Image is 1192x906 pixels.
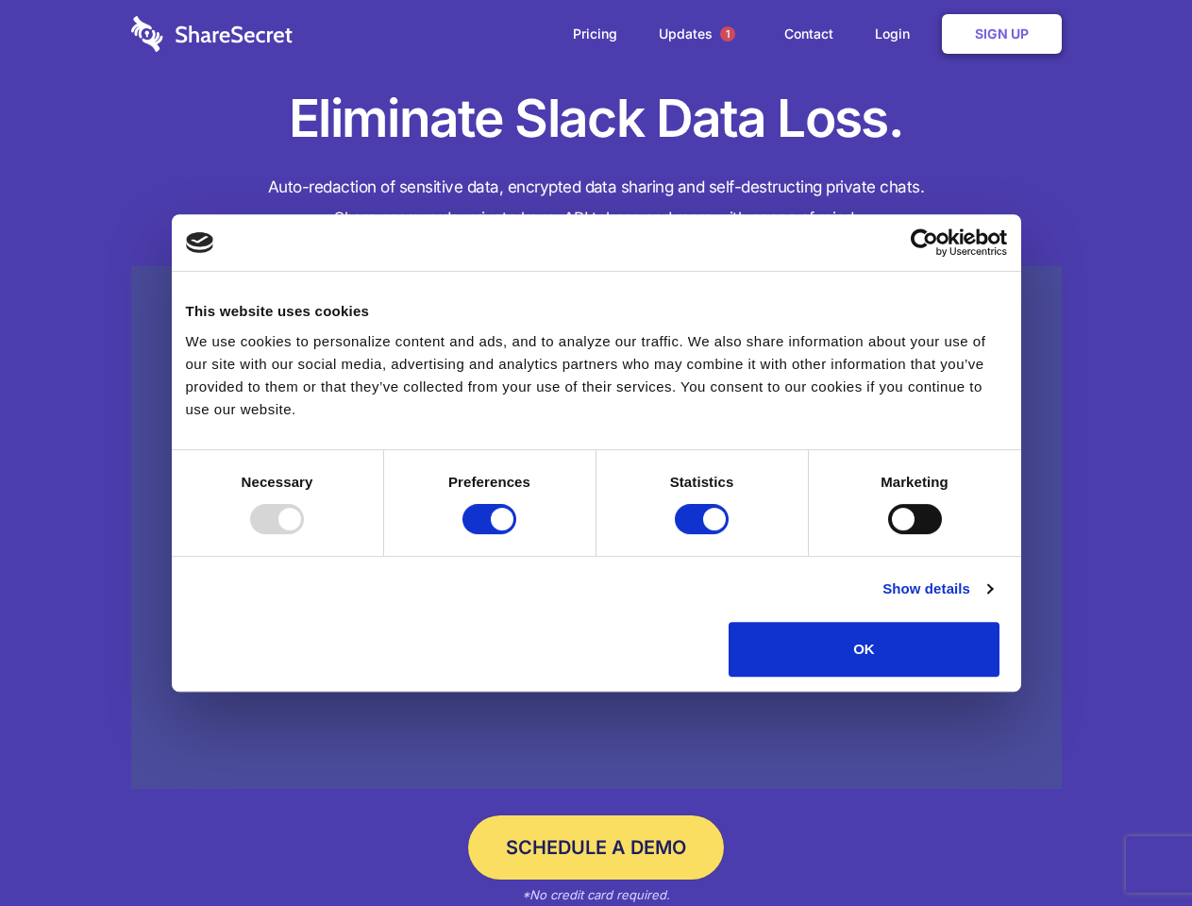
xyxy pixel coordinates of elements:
div: This website uses cookies [186,300,1007,323]
strong: Preferences [448,474,530,490]
a: Sign Up [942,14,1062,54]
h1: Eliminate Slack Data Loss. [131,85,1062,153]
strong: Necessary [242,474,313,490]
button: OK [729,622,999,677]
h4: Auto-redaction of sensitive data, encrypted data sharing and self-destructing private chats. Shar... [131,172,1062,234]
span: 1 [720,26,735,42]
a: Usercentrics Cookiebot - opens in a new window [842,228,1007,257]
a: Schedule a Demo [468,815,724,880]
a: Pricing [554,5,636,63]
a: Wistia video thumbnail [131,266,1062,790]
a: Contact [765,5,852,63]
a: Login [856,5,938,63]
em: *No credit card required. [522,887,670,902]
img: logo-wordmark-white-trans-d4663122ce5f474addd5e946df7df03e33cb6a1c49d2221995e7729f52c070b2.svg [131,16,293,52]
a: Show details [882,578,992,600]
strong: Marketing [881,474,949,490]
strong: Statistics [670,474,734,490]
img: logo [186,232,214,253]
div: We use cookies to personalize content and ads, and to analyze our traffic. We also share informat... [186,330,1007,421]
